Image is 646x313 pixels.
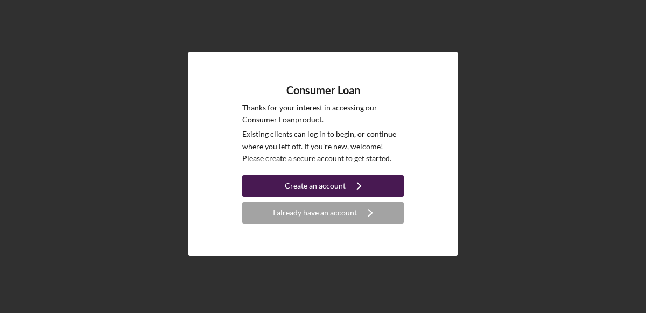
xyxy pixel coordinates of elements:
button: I already have an account [242,202,404,224]
h4: Consumer Loan [286,84,360,96]
div: I already have an account [273,202,357,224]
button: Create an account [242,175,404,197]
p: Thanks for your interest in accessing our Consumer Loan product. [242,102,404,126]
p: Existing clients can log in to begin, or continue where you left off. If you're new, welcome! Ple... [242,128,404,164]
div: Create an account [285,175,346,197]
a: Create an account [242,175,404,199]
